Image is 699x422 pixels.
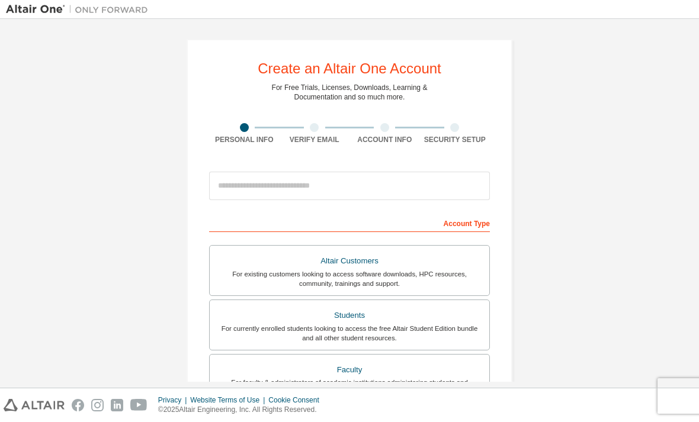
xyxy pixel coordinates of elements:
div: Altair Customers [217,253,482,269]
div: Faculty [217,362,482,378]
div: Account Info [349,135,420,144]
p: © 2025 Altair Engineering, Inc. All Rights Reserved. [158,405,326,415]
div: For faculty & administrators of academic institutions administering students and accessing softwa... [217,378,482,397]
div: Verify Email [280,135,350,144]
div: For Free Trials, Licenses, Downloads, Learning & Documentation and so much more. [272,83,428,102]
div: Personal Info [209,135,280,144]
div: For existing customers looking to access software downloads, HPC resources, community, trainings ... [217,269,482,288]
img: linkedin.svg [111,399,123,411]
img: altair_logo.svg [4,399,65,411]
img: instagram.svg [91,399,104,411]
div: Privacy [158,395,190,405]
div: Create an Altair One Account [258,62,441,76]
img: facebook.svg [72,399,84,411]
div: Security Setup [420,135,490,144]
div: Cookie Consent [268,395,326,405]
img: Altair One [6,4,154,15]
div: Website Terms of Use [190,395,268,405]
div: Students [217,307,482,324]
div: Account Type [209,213,490,232]
img: youtube.svg [130,399,148,411]
div: For currently enrolled students looking to access the free Altair Student Edition bundle and all ... [217,324,482,343]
